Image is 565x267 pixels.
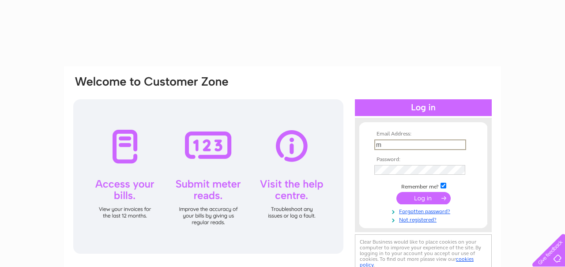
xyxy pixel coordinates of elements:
[374,207,475,215] a: Forgotten password?
[396,192,451,204] input: Submit
[372,181,475,190] td: Remember me?
[374,215,475,223] a: Not registered?
[372,131,475,137] th: Email Address:
[372,157,475,163] th: Password:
